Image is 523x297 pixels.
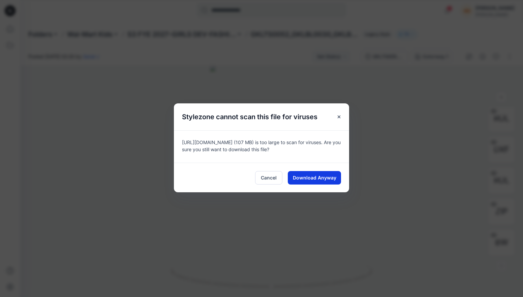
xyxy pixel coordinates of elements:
[174,103,326,130] h5: Stylezone cannot scan this file for viruses
[293,174,336,181] span: Download Anyway
[255,171,282,185] button: Cancel
[174,130,349,163] div: [URL][DOMAIN_NAME] (107 MB) is too large to scan for viruses. Are you sure you still want to down...
[288,171,341,185] button: Download Anyway
[333,111,345,123] button: Close
[261,174,277,181] span: Cancel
